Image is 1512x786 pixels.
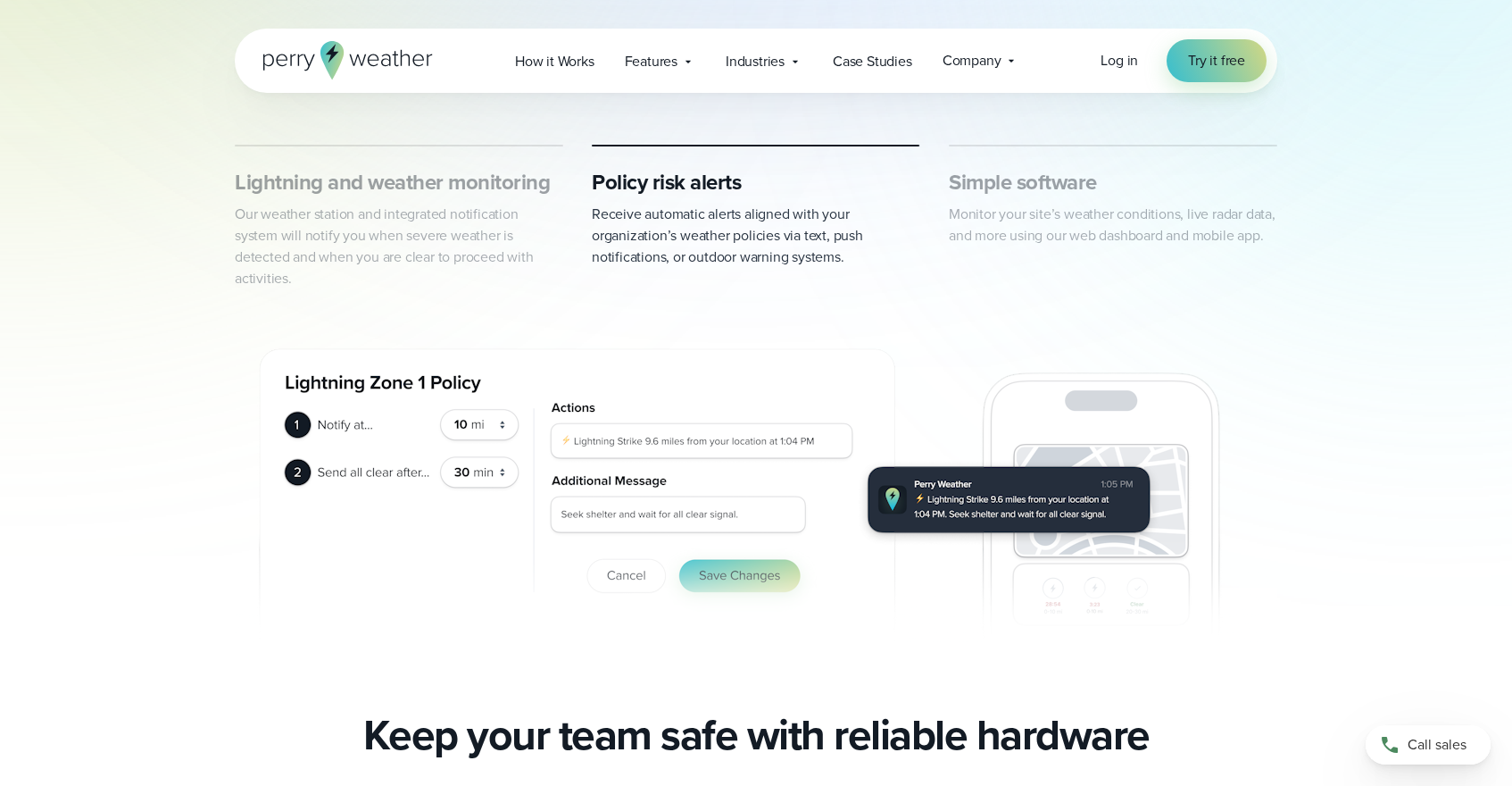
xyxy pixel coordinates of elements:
span: Features [625,51,677,72]
a: Call sales [1366,725,1491,765]
div: 2 of 3 [235,311,1277,674]
h3: Policy risk alerts [592,168,920,196]
div: slideshow [235,311,1277,674]
p: Our weather station and integrated notification system will notify you when severe weather is det... [235,204,563,289]
span: How it Works [515,51,594,72]
h3: Simple software [949,168,1277,196]
h2: Keep your team safe with reliable hardware [363,710,1150,760]
span: Company [943,50,1001,71]
span: Log in [1101,50,1138,71]
span: Case Studies [833,51,912,72]
h3: Lightning and weather monitoring [235,168,563,196]
span: Call sales [1408,734,1466,756]
p: Monitor your site’s weather conditions, live radar data, and more using our web dashboard and mob... [949,204,1277,247]
a: Log in [1101,50,1138,71]
span: Industries [726,51,785,72]
a: Try it free [1167,39,1267,82]
p: Receive automatic alerts aligned with your organization’s weather policies via text, push notific... [592,204,920,268]
a: How it Works [500,43,610,79]
span: Try it free [1188,50,1245,71]
a: Case Studies [818,43,927,79]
